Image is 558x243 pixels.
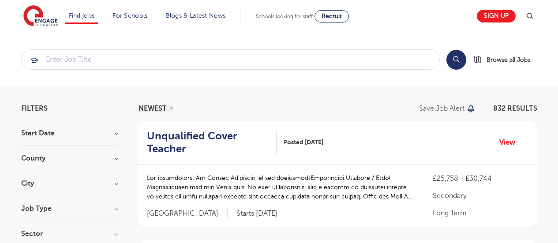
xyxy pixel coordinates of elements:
[433,191,528,201] p: Secondary
[22,50,439,69] input: Submit
[419,105,464,112] p: Save job alert
[21,49,440,70] div: Submit
[419,105,476,112] button: Save job alert
[446,50,466,70] button: Search
[21,180,118,187] h3: City
[499,137,522,148] a: View
[236,209,277,218] p: Starts [DATE]
[69,12,95,19] a: Find jobs
[147,173,416,201] p: Lor ipsumdolors: Am Consec Adipiscin, el sed doeiusmodtEmporincidi Utlabore / Etdol Magnaaliquaen...
[473,55,537,65] a: Browse all Jobs
[112,12,147,19] a: For Schools
[433,208,528,218] p: Long Term
[493,105,537,112] span: 832 RESULTS
[21,230,118,237] h3: Sector
[487,55,530,65] span: Browse all Jobs
[21,105,48,112] span: Filters
[315,10,349,22] a: Recruit
[477,10,516,22] a: Sign up
[21,205,118,212] h3: Job Type
[147,130,277,155] a: Unqualified Cover Teacher
[433,173,528,184] p: £25,758 - £30,744
[23,5,58,27] img: Engage Education
[166,12,226,19] a: Blogs & Latest News
[21,130,118,137] h3: Start Date
[256,13,313,19] span: Schools looking for staff
[283,138,323,147] span: Posted [DATE]
[147,209,228,218] span: [GEOGRAPHIC_DATA]
[147,130,270,155] h2: Unqualified Cover Teacher
[21,155,118,162] h3: County
[322,13,342,19] span: Recruit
